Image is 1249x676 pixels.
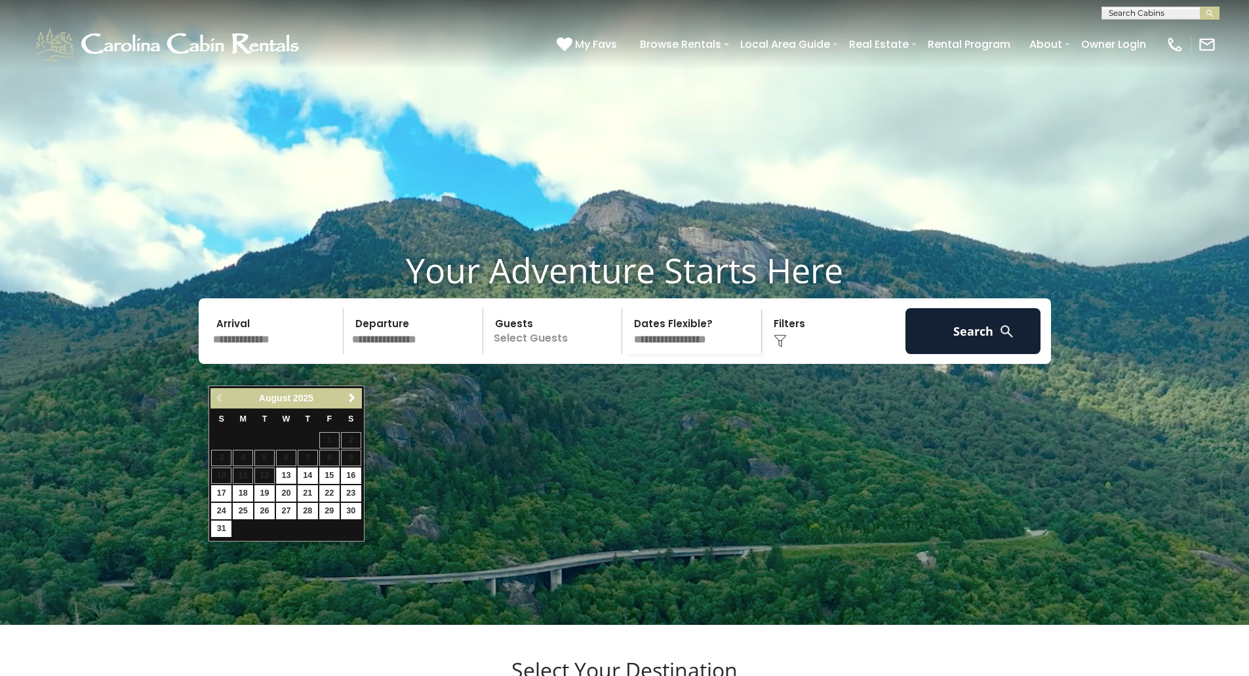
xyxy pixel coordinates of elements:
a: Next [344,390,361,407]
a: 21 [298,485,318,502]
span: Sunday [219,414,224,424]
img: mail-regular-white.png [1198,35,1216,54]
span: Friday [327,414,332,424]
a: 20 [276,485,296,502]
a: Local Area Guide [734,33,837,56]
a: 17 [211,485,231,502]
span: My Favs [575,36,617,52]
a: 14 [298,467,318,484]
a: 25 [233,503,253,519]
span: August [259,393,290,403]
p: Select Guests [487,308,622,354]
a: 26 [254,503,275,519]
button: Search [905,308,1041,354]
span: 2025 [293,393,313,403]
a: 31 [211,521,231,537]
a: My Favs [557,36,620,53]
a: 13 [276,467,296,484]
a: 22 [319,485,340,502]
img: search-regular-white.png [999,323,1015,340]
a: 15 [319,467,340,484]
a: 23 [341,485,361,502]
img: filter--v1.png [774,334,787,348]
img: White-1-1-2.png [33,25,305,64]
a: Browse Rentals [633,33,728,56]
a: 30 [341,503,361,519]
h1: Your Adventure Starts Here [10,250,1239,290]
a: 24 [211,503,231,519]
span: Wednesday [283,414,290,424]
span: Next [347,393,357,403]
span: Monday [239,414,247,424]
span: Saturday [348,414,353,424]
a: Rental Program [921,33,1017,56]
a: 19 [254,485,275,502]
a: 18 [233,485,253,502]
a: 29 [319,503,340,519]
a: 16 [341,467,361,484]
a: Real Estate [843,33,915,56]
span: Tuesday [262,414,268,424]
img: phone-regular-white.png [1166,35,1184,54]
span: Thursday [306,414,311,424]
a: About [1023,33,1069,56]
a: 27 [276,503,296,519]
a: Owner Login [1075,33,1153,56]
a: 28 [298,503,318,519]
